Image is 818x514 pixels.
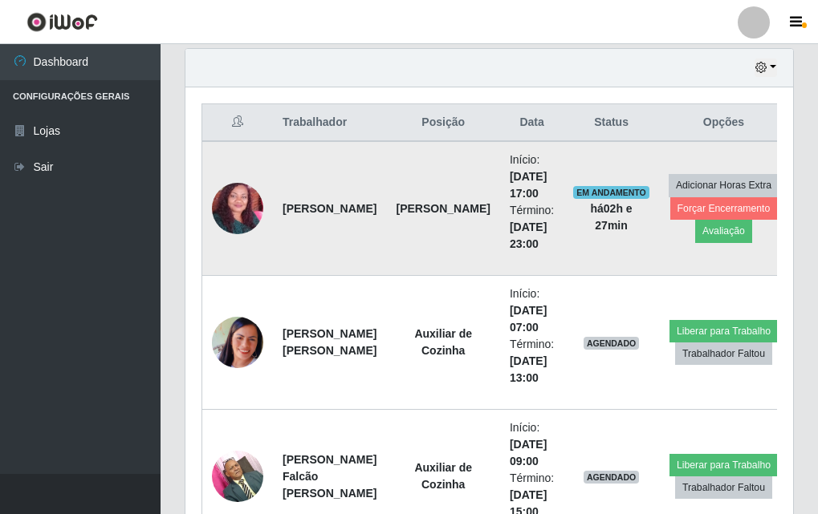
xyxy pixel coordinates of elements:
strong: [PERSON_NAME] [283,202,376,215]
strong: Auxiliar de Cozinha [414,461,472,491]
button: Trabalhador Faltou [675,476,772,499]
strong: [PERSON_NAME] [PERSON_NAME] [283,327,376,357]
img: 1689111041043.jpeg [212,317,263,368]
button: Forçar Encerramento [670,197,778,220]
li: Início: [510,152,554,202]
li: Término: [510,202,554,253]
li: Término: [510,336,554,387]
time: [DATE] 23:00 [510,221,547,250]
button: Adicionar Horas Extra [669,174,779,196]
img: 1695958183677.jpeg [212,156,263,261]
li: Início: [510,285,554,336]
li: Início: [510,419,554,470]
strong: [PERSON_NAME] Falcão [PERSON_NAME] [283,453,376,500]
strong: [PERSON_NAME] [396,202,490,215]
span: AGENDADO [584,337,640,350]
time: [DATE] 09:00 [510,438,547,467]
time: [DATE] 07:00 [510,304,547,334]
th: Status [564,104,659,142]
img: 1697117733428.jpeg [212,442,263,510]
time: [DATE] 13:00 [510,354,547,384]
button: Trabalhador Faltou [675,342,772,365]
th: Data [500,104,564,142]
th: Opções [659,104,789,142]
button: Liberar para Trabalho [669,320,778,342]
strong: Auxiliar de Cozinha [414,327,472,357]
th: Posição [386,104,499,142]
button: Liberar para Trabalho [669,454,778,476]
img: CoreUI Logo [26,12,98,32]
span: EM ANDAMENTO [573,186,649,199]
time: [DATE] 17:00 [510,170,547,200]
span: AGENDADO [584,471,640,484]
strong: há 02 h e 27 min [590,202,632,232]
th: Trabalhador [273,104,386,142]
button: Avaliação [695,220,752,242]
